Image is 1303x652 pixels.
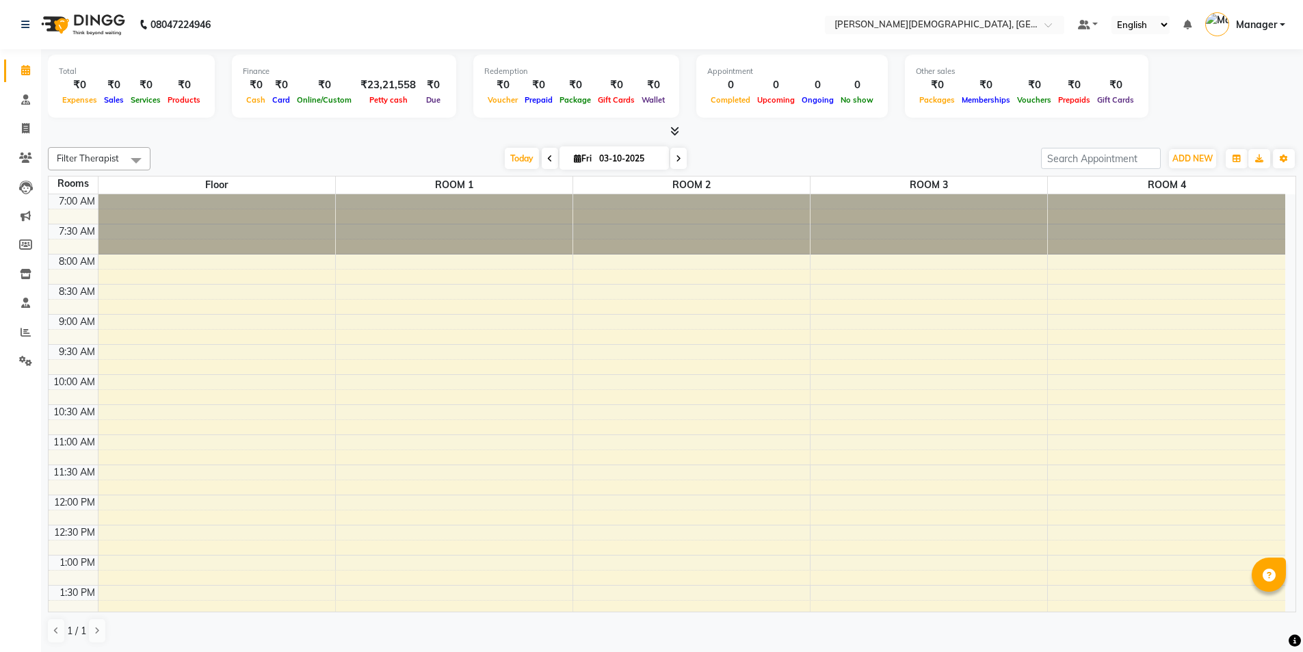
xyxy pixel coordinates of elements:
div: ₹0 [556,77,594,93]
div: 12:30 PM [51,525,98,540]
div: Total [59,66,204,77]
div: ₹0 [638,77,668,93]
span: Expenses [59,95,101,105]
div: 7:30 AM [56,224,98,239]
span: ROOM 2 [573,177,810,194]
div: ₹0 [521,77,556,93]
div: 0 [754,77,798,93]
div: 8:30 AM [56,285,98,299]
div: Rooms [49,177,98,191]
span: Today [505,148,539,169]
span: Upcoming [754,95,798,105]
div: ₹0 [958,77,1014,93]
input: Search Appointment [1041,148,1161,169]
span: Gift Cards [594,95,638,105]
div: 8:00 AM [56,255,98,269]
div: ₹0 [1055,77,1094,93]
span: ROOM 4 [1048,177,1285,194]
span: Cash [243,95,269,105]
span: Services [127,95,164,105]
span: Gift Cards [1094,95,1137,105]
div: ₹0 [421,77,445,93]
div: 10:00 AM [51,375,98,389]
div: ₹0 [269,77,293,93]
div: ₹0 [164,77,204,93]
span: ROOM 1 [336,177,572,194]
span: Due [423,95,444,105]
span: Prepaid [521,95,556,105]
span: Voucher [484,95,521,105]
div: ₹0 [127,77,164,93]
span: Packages [916,95,958,105]
div: 9:30 AM [56,345,98,359]
div: ₹0 [1014,77,1055,93]
span: 1 / 1 [67,624,86,638]
span: Wallet [638,95,668,105]
span: Sales [101,95,127,105]
img: logo [35,5,129,44]
div: 1:00 PM [57,556,98,570]
b: 08047224946 [150,5,211,44]
div: 12:00 PM [51,495,98,510]
div: ₹0 [1094,77,1137,93]
div: ₹0 [243,77,269,93]
div: Appointment [707,66,877,77]
iframe: chat widget [1246,597,1289,638]
span: Online/Custom [293,95,355,105]
span: Card [269,95,293,105]
button: ADD NEW [1169,149,1216,168]
input: 2025-10-03 [595,148,663,169]
div: 0 [837,77,877,93]
div: 7:00 AM [56,194,98,209]
span: Filter Therapist [57,153,119,164]
div: 11:30 AM [51,465,98,480]
span: Petty cash [366,95,411,105]
span: Vouchers [1014,95,1055,105]
span: Manager [1236,18,1277,32]
span: Prepaids [1055,95,1094,105]
div: ₹0 [916,77,958,93]
div: ₹0 [293,77,355,93]
span: Ongoing [798,95,837,105]
span: Completed [707,95,754,105]
span: No show [837,95,877,105]
span: Products [164,95,204,105]
div: ₹0 [59,77,101,93]
div: ₹0 [101,77,127,93]
div: 9:00 AM [56,315,98,329]
div: 1:30 PM [57,586,98,600]
div: Other sales [916,66,1137,77]
div: Finance [243,66,445,77]
div: 11:00 AM [51,435,98,449]
div: 10:30 AM [51,405,98,419]
div: ₹0 [484,77,521,93]
div: ₹23,21,558 [355,77,421,93]
span: Fri [570,153,595,164]
div: ₹0 [594,77,638,93]
span: ADD NEW [1172,153,1213,164]
span: Memberships [958,95,1014,105]
div: Redemption [484,66,668,77]
span: Package [556,95,594,105]
span: ROOM 3 [811,177,1047,194]
div: 0 [798,77,837,93]
div: 0 [707,77,754,93]
span: Floor [98,177,335,194]
img: Manager [1205,12,1229,36]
